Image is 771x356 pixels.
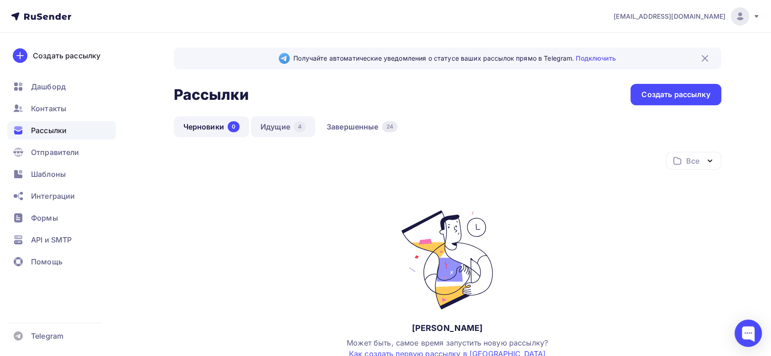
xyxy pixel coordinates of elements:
span: [EMAIL_ADDRESS][DOMAIN_NAME] [614,12,725,21]
a: Формы [7,209,116,227]
span: Рассылки [31,125,67,136]
div: 4 [294,121,306,132]
div: [PERSON_NAME] [412,323,483,334]
img: Telegram [279,53,290,64]
span: API и SMTP [31,234,72,245]
a: Отправители [7,143,116,161]
a: Контакты [7,99,116,118]
a: Шаблоны [7,165,116,183]
span: Отправители [31,147,79,158]
a: Черновики0 [174,116,249,137]
span: Telegram [31,330,63,341]
a: Завершенные24 [317,116,407,137]
a: [EMAIL_ADDRESS][DOMAIN_NAME] [614,7,760,26]
div: Все [686,155,699,166]
span: Дашборд [31,81,66,92]
span: Интеграции [31,191,75,201]
a: Идущие4 [251,116,315,137]
div: 0 [228,121,240,132]
span: Получайте автоматические уведомления о статусе ваших рассылок прямо в Telegram. [293,54,615,63]
h2: Рассылки [174,86,249,104]
a: Подключить [576,54,615,62]
span: Шаблоны [31,169,66,180]
span: Контакты [31,103,66,114]
a: Дашборд [7,77,116,96]
span: Помощь [31,256,63,267]
div: Создать рассылку [641,89,710,100]
button: Все [666,152,721,170]
div: Создать рассылку [33,50,100,61]
a: Рассылки [7,121,116,139]
span: Формы [31,212,58,223]
div: 24 [382,121,397,132]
